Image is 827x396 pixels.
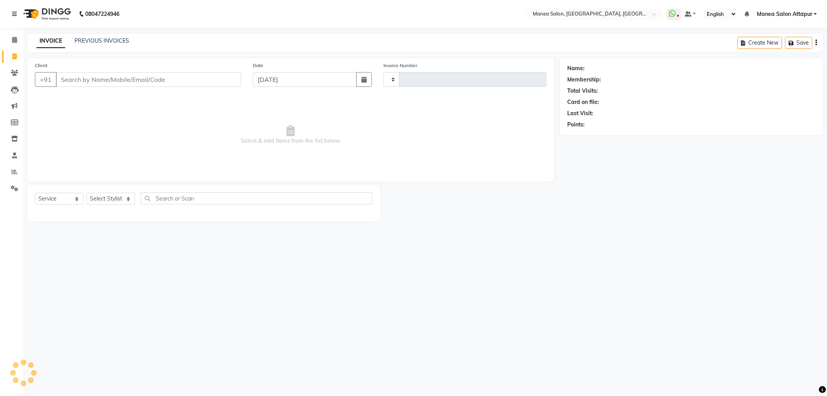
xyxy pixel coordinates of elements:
span: Select & add items from the list below [35,96,546,174]
label: Date [253,62,263,69]
span: Manea Salon Attapur [757,10,812,18]
a: PREVIOUS INVOICES [74,37,129,44]
button: Create New [737,37,782,49]
div: Last Visit: [568,109,594,118]
div: Total Visits: [568,87,598,95]
a: INVOICE [36,34,65,48]
b: 08047224946 [85,3,119,25]
label: Invoice Number [383,62,417,69]
img: logo [20,3,73,25]
label: Client [35,62,47,69]
div: Membership: [568,76,601,84]
button: Save [785,37,812,49]
div: Card on file: [568,98,599,106]
div: Points: [568,121,585,129]
input: Search by Name/Mobile/Email/Code [56,72,241,87]
input: Search or Scan [141,192,373,204]
div: Name: [568,64,585,73]
button: +91 [35,72,57,87]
